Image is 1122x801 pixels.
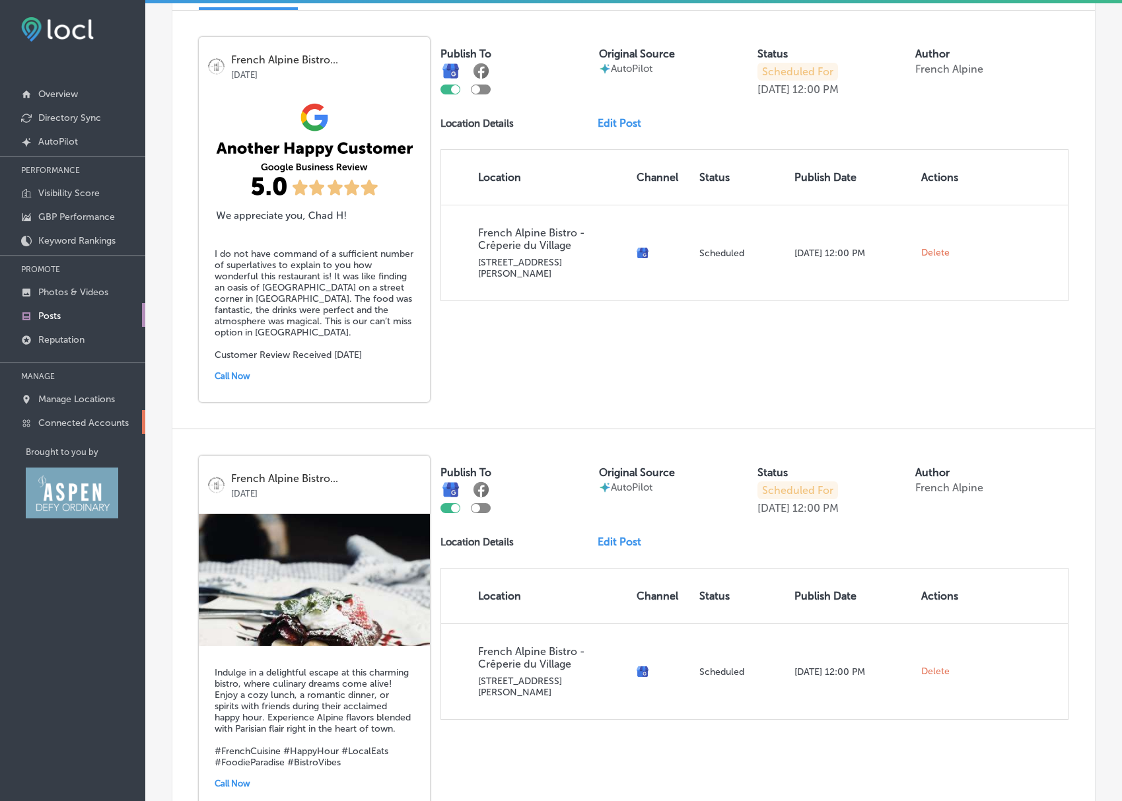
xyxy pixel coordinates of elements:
[208,477,225,493] img: logo
[792,502,839,514] p: 12:00 PM
[38,235,116,246] p: Keyword Rankings
[598,117,652,129] a: Edit Post
[915,63,983,75] p: French Alpine
[794,666,911,678] p: [DATE] 12:00 PM
[38,310,61,322] p: Posts
[440,48,491,60] label: Publish To
[792,83,839,96] p: 12:00 PM
[26,468,118,518] img: Aspen
[38,334,85,345] p: Reputation
[599,48,675,60] label: Original Source
[694,150,789,205] th: Status
[789,150,916,205] th: Publish Date
[38,188,100,199] p: Visibility Score
[757,83,790,96] p: [DATE]
[199,514,430,646] img: 175742709376712b99-ca37-4ed8-9f66-5267f3e73080_2023-05-23.jpg
[38,394,115,405] p: Manage Locations
[699,666,784,678] p: Scheduled
[38,136,78,147] p: AutoPilot
[231,485,421,499] p: [DATE]
[440,536,514,548] p: Location Details
[916,569,967,623] th: Actions
[26,447,145,457] p: Brought to you by
[231,473,421,485] p: French Alpine Bistro...
[699,248,784,259] p: Scheduled
[441,150,631,205] th: Location
[478,226,626,252] p: French Alpine Bistro - Crêperie du Village
[440,466,491,479] label: Publish To
[208,58,225,75] img: logo
[478,645,626,670] p: French Alpine Bistro - Crêperie du Village
[38,211,115,223] p: GBP Performance
[915,466,950,479] label: Author
[757,63,838,81] p: Scheduled For
[38,112,101,123] p: Directory Sync
[199,95,430,227] img: aafa3d09-3bad-41cd-8aef-858fe8929763.png
[478,676,626,698] p: [STREET_ADDRESS][PERSON_NAME]
[921,666,950,678] span: Delete
[231,54,421,66] p: French Alpine Bistro...
[915,48,950,60] label: Author
[440,118,514,129] p: Location Details
[478,257,626,279] p: [STREET_ADDRESS][PERSON_NAME]
[789,569,916,623] th: Publish Date
[794,248,911,259] p: [DATE] 12:00 PM
[38,287,108,298] p: Photos & Videos
[631,569,695,623] th: Channel
[916,150,967,205] th: Actions
[915,481,983,494] p: French Alpine
[38,88,78,100] p: Overview
[38,417,129,429] p: Connected Accounts
[441,569,631,623] th: Location
[215,248,414,361] h5: I do not have command of a sufficient number of superlatives to explain to you how wonderful this...
[921,247,950,259] span: Delete
[611,63,652,75] p: AutoPilot
[215,667,414,768] h5: Indulge in a delightful escape at this charming bistro, where culinary dreams come alive! Enjoy a...
[757,466,788,479] label: Status
[757,48,788,60] label: Status
[757,502,790,514] p: [DATE]
[599,63,611,75] img: autopilot-icon
[694,569,789,623] th: Status
[598,536,652,548] a: Edit Post
[611,481,652,493] p: AutoPilot
[599,466,675,479] label: Original Source
[631,150,695,205] th: Channel
[599,481,611,493] img: autopilot-icon
[757,481,838,499] p: Scheduled For
[21,17,94,42] img: fda3e92497d09a02dc62c9cd864e3231.png
[231,66,421,80] p: [DATE]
